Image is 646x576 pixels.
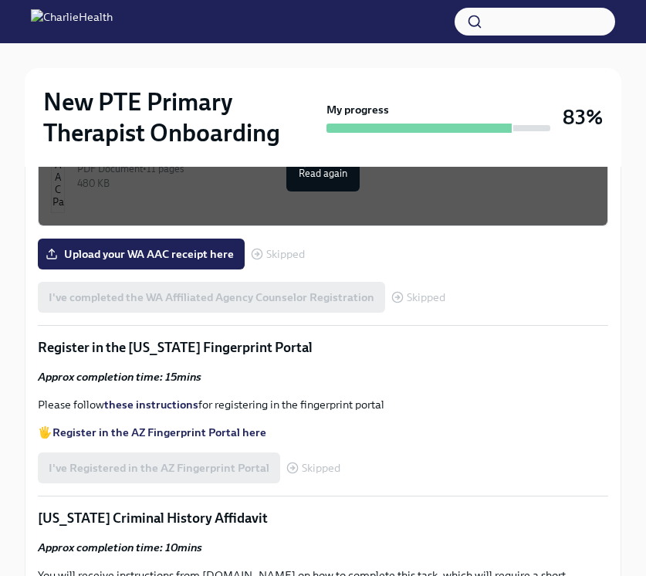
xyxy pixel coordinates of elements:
div: 480 KB [77,176,595,191]
span: Upload your WA AAC receipt here [49,246,234,262]
p: [US_STATE] Criminal History Affidavit [38,509,608,527]
p: Register in the [US_STATE] Fingerprint Portal [38,338,608,357]
label: Upload your WA AAC receipt here [38,239,245,269]
p: Please follow for registering in the fingerprint portal [38,397,608,412]
img: WA AAC Paper Application [51,120,65,213]
button: WA AAC Paper ApplicationPDF Document•11 pages480 KBSkippedRead again [38,107,608,226]
img: CharlieHealth [31,9,113,34]
span: Skipped [302,462,340,474]
div: PDF Document • 11 pages [77,161,595,176]
strong: Approx completion time: 10mins [38,540,202,554]
p: 🖐️ [38,425,608,440]
a: these instructions [104,398,198,412]
h2: New PTE Primary Therapist Onboarding [43,86,320,148]
strong: My progress [326,102,389,117]
a: Register in the AZ Fingerprint Portal here [52,425,266,439]
h3: 83% [563,103,603,131]
strong: Approx completion time: 15mins [38,370,201,384]
span: Skipped [266,249,305,260]
span: Skipped [407,292,445,303]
